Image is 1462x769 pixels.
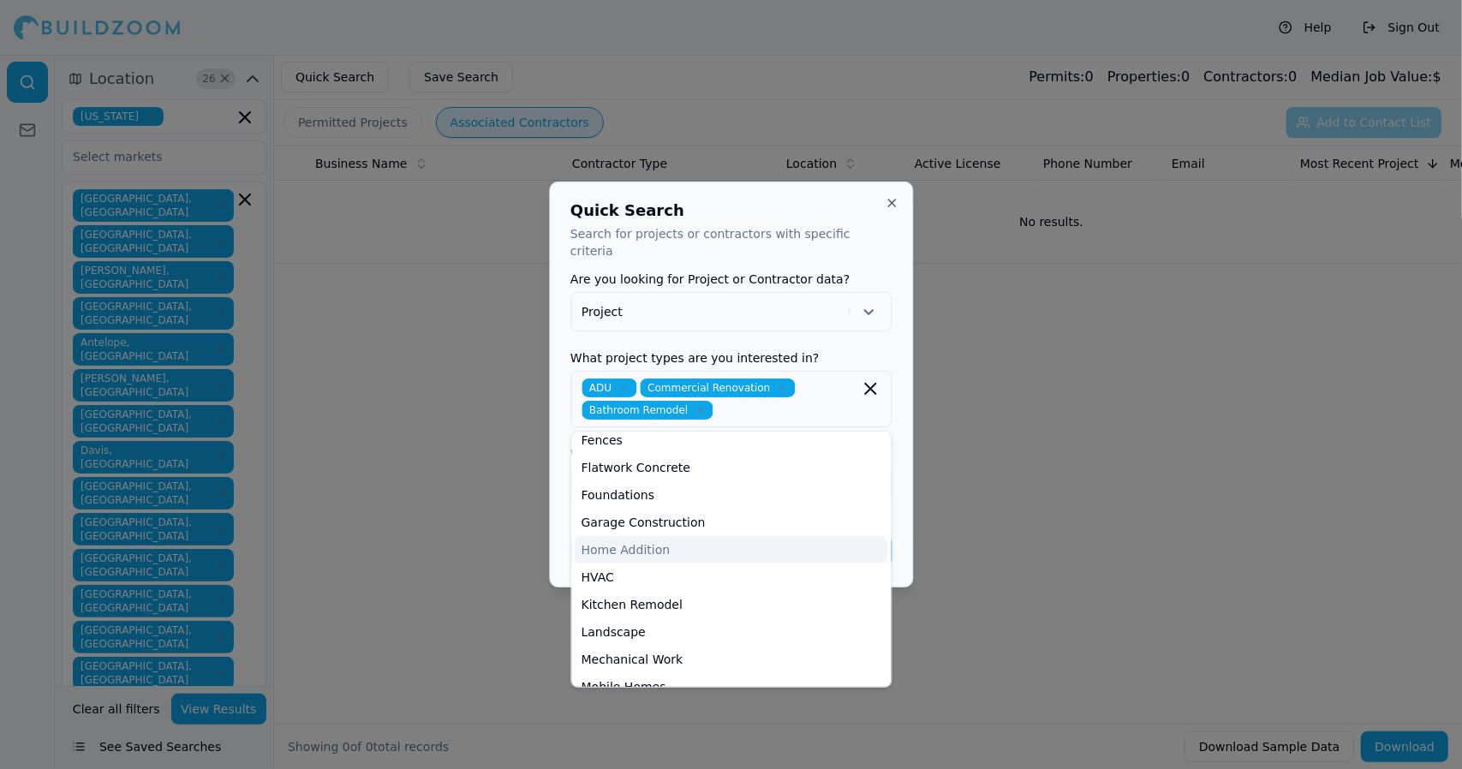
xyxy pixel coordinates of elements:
div: HVAC [575,563,887,591]
span: Commercial Renovation [640,379,795,397]
label: What project types are you interested in? [570,352,892,364]
div: Suggestions [570,431,892,688]
div: Mobile Homes [575,673,887,700]
div: Fences [575,426,887,454]
div: Home Addition [575,536,887,563]
span: ADU [582,379,636,397]
label: Are you looking for Project or Contractor data? [570,273,892,285]
div: Flatwork Concrete [575,454,887,481]
div: Garage Construction [575,509,887,536]
p: Search for projects or contractors with specific criteria [570,225,892,259]
span: Bathroom Remodel [582,401,713,420]
div: Mechanical Work [575,646,887,673]
div: Foundations [575,481,887,509]
h2: Quick Search [570,203,892,218]
div: Kitchen Remodel [575,591,887,618]
div: Landscape [575,618,887,646]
